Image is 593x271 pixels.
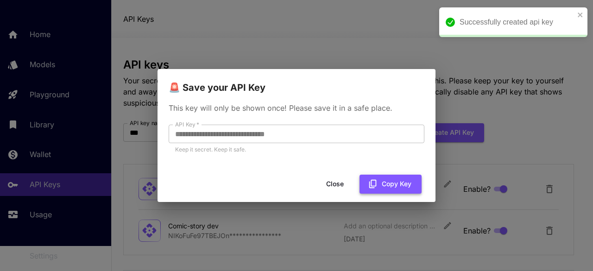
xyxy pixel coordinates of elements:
p: This key will only be shown once! Please save it in a safe place. [169,102,424,113]
p: Keep it secret. Keep it safe. [175,145,418,154]
div: Successfully created api key [460,17,574,28]
label: API Key [175,120,199,128]
button: close [577,11,584,19]
button: Copy Key [360,175,422,194]
h2: 🚨 Save your API Key [158,69,435,95]
button: Close [314,175,356,194]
